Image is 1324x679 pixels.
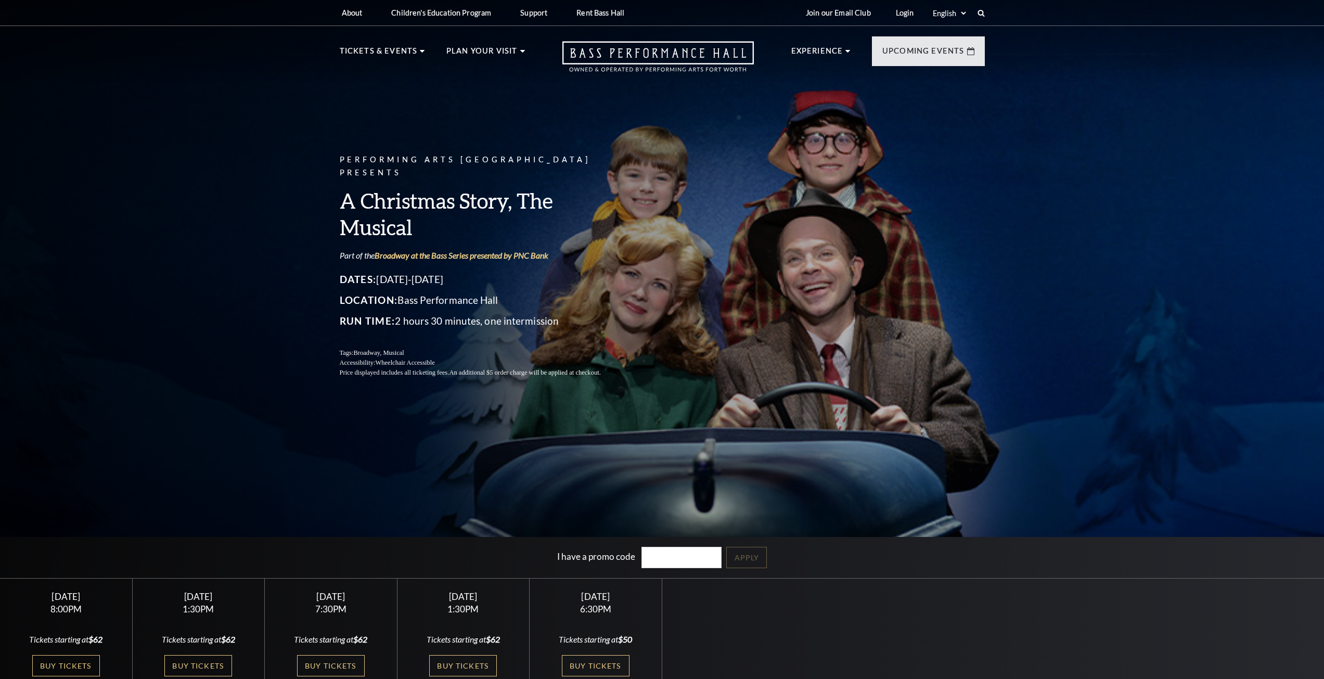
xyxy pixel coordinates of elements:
[340,294,398,306] span: Location:
[375,250,548,260] a: Broadway at the Bass Series presented by PNC Bank
[12,605,120,613] div: 8:00PM
[145,605,252,613] div: 1:30PM
[375,359,434,366] span: Wheelchair Accessible
[562,655,629,676] a: Buy Tickets
[340,368,626,378] p: Price displayed includes all ticketing fees.
[340,273,377,285] span: Dates:
[520,8,547,17] p: Support
[542,605,649,613] div: 6:30PM
[340,250,626,261] p: Part of the
[931,8,968,18] select: Select:
[340,153,626,180] p: Performing Arts [GEOGRAPHIC_DATA] Presents
[145,634,252,645] div: Tickets starting at
[164,655,232,676] a: Buy Tickets
[449,369,600,376] span: An additional $5 order charge will be applied at checkout.
[277,634,384,645] div: Tickets starting at
[340,313,626,329] p: 2 hours 30 minutes, one intermission
[446,45,518,63] p: Plan Your Visit
[542,591,649,602] div: [DATE]
[882,45,965,63] p: Upcoming Events
[88,634,102,644] span: $62
[12,591,120,602] div: [DATE]
[12,634,120,645] div: Tickets starting at
[340,292,626,309] p: Bass Performance Hall
[791,45,843,63] p: Experience
[353,349,404,356] span: Broadway, Musical
[221,634,235,644] span: $62
[340,187,626,240] h3: A Christmas Story, The Musical
[32,655,100,676] a: Buy Tickets
[409,634,517,645] div: Tickets starting at
[342,8,363,17] p: About
[340,271,626,288] p: [DATE]-[DATE]
[340,358,626,368] p: Accessibility:
[340,348,626,358] p: Tags:
[576,8,624,17] p: Rent Bass Hall
[391,8,491,17] p: Children's Education Program
[542,634,649,645] div: Tickets starting at
[340,45,418,63] p: Tickets & Events
[557,551,635,562] label: I have a promo code
[409,591,517,602] div: [DATE]
[618,634,632,644] span: $50
[429,655,497,676] a: Buy Tickets
[409,605,517,613] div: 1:30PM
[353,634,367,644] span: $62
[277,591,384,602] div: [DATE]
[297,655,365,676] a: Buy Tickets
[486,634,500,644] span: $62
[277,605,384,613] div: 7:30PM
[145,591,252,602] div: [DATE]
[340,315,395,327] span: Run Time:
